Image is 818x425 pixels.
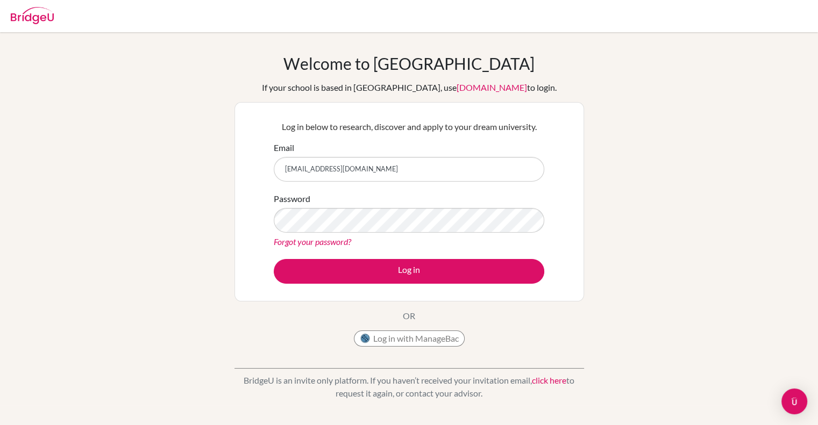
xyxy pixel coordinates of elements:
[274,259,544,284] button: Log in
[403,309,415,322] p: OR
[354,330,465,347] button: Log in with ManageBac
[274,120,544,133] p: Log in below to research, discover and apply to your dream university.
[283,54,535,73] h1: Welcome to [GEOGRAPHIC_DATA]
[274,236,351,247] a: Forgot your password?
[274,141,294,154] label: Email
[234,374,584,400] p: BridgeU is an invite only platform. If you haven’t received your invitation email, to request it ...
[274,192,310,205] label: Password
[781,388,807,414] div: Open Intercom Messenger
[11,7,54,24] img: Bridge-U
[532,375,566,385] a: click here
[457,82,527,92] a: [DOMAIN_NAME]
[262,81,557,94] div: If your school is based in [GEOGRAPHIC_DATA], use to login.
